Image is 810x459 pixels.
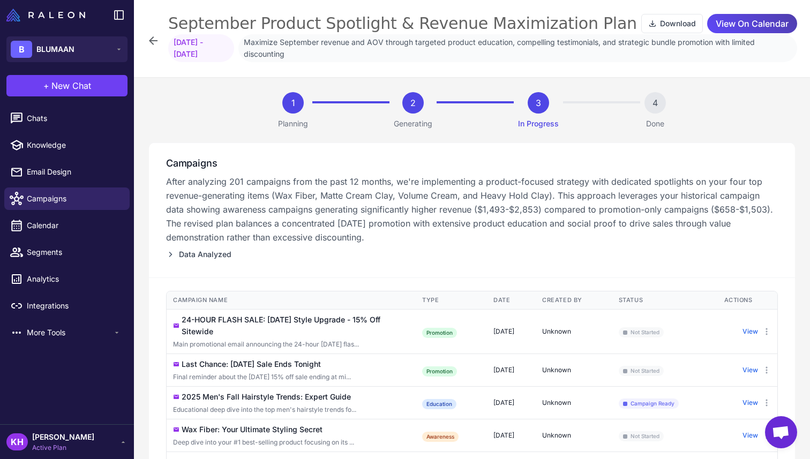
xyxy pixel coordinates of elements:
img: Raleon Logo [6,9,85,21]
button: BBLUMAAN [6,36,127,62]
div: Wax Fiber: Your Ultimate Styling Secret [182,424,322,435]
span: View On Calendar [716,14,789,33]
span: More Tools [27,327,112,338]
a: Campaigns [4,187,130,210]
th: Type [416,291,487,309]
button: View [742,365,758,375]
div: 4 [644,92,666,114]
th: Created By [536,291,612,309]
div: 2025 Men's Fall Hairstyle Trends: Expert Guide [182,391,351,403]
button: View [742,431,758,440]
div: 3 [528,92,549,114]
h3: Campaigns [166,156,778,170]
div: Unknown [542,327,606,336]
div: [DATE] [493,398,529,408]
span: Campaign Ready [619,398,679,409]
div: 24-HOUR FLASH SALE: [DATE] Style Upgrade - 15% Off Sitewide [182,314,409,337]
span: Calendar [27,220,121,231]
span: Not Started [619,366,664,376]
div: Click to edit [173,405,409,415]
span: + [43,79,49,92]
span: [PERSON_NAME] [32,431,94,443]
button: View [742,327,758,336]
span: Email Design [27,166,121,178]
div: Education [422,399,456,409]
a: Analytics [4,268,130,290]
a: Segments [4,241,130,264]
a: Chats [4,107,130,130]
a: Knowledge [4,134,130,156]
a: Calendar [4,214,130,237]
p: In Progress [518,118,559,130]
a: Email Design [4,161,130,183]
p: Generating [394,118,432,130]
div: Unknown [542,365,606,375]
div: 2 [402,92,424,114]
div: [DATE] [493,365,529,375]
span: Not Started [619,327,664,337]
span: Integrations [27,300,121,312]
a: Integrations [4,295,130,317]
div: Unknown [542,431,606,440]
span: BLUMAAN [36,43,74,55]
button: View [742,398,758,408]
div: [DATE] [493,431,529,440]
div: [DATE] [493,327,529,336]
span: Data Analyzed [179,249,231,260]
span: Knowledge [27,139,121,151]
p: Done [646,118,664,130]
button: Download [641,14,703,33]
div: Click to edit [173,372,409,382]
div: KH [6,433,28,450]
span: Campaigns [27,193,121,205]
p: Planning [278,118,308,130]
div: Unknown [542,398,606,408]
th: Status [612,291,718,309]
th: Date [487,291,536,309]
div: 1 [282,92,304,114]
span: Segments [27,246,121,258]
span: Chats [27,112,121,124]
button: +New Chat [6,75,127,96]
span: New Chat [51,79,91,92]
div: Promotion [422,328,457,338]
span: Not Started [619,431,664,441]
span: Active Plan [32,443,94,453]
span: [DATE] - [DATE] [168,34,234,62]
div: Awareness [422,432,459,442]
div: September Product Spotlight & Revenue Maximization Plan [168,13,637,34]
div: Last Chance: [DATE] Sale Ends Tonight [182,358,321,370]
p: After analyzing 201 campaigns from the past 12 months, we're implementing a product-focused strat... [166,175,778,244]
th: Actions [718,291,777,309]
div: B [11,41,32,58]
div: Promotion [422,366,457,377]
div: Click to edit [173,340,409,349]
th: Campaign Name [167,291,416,309]
a: Open chat [765,416,797,448]
span: Maximize September revenue and AOV through targeted product education, compelling testimonials, a... [238,34,797,62]
span: Analytics [27,273,121,285]
div: Click to edit [173,438,409,447]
